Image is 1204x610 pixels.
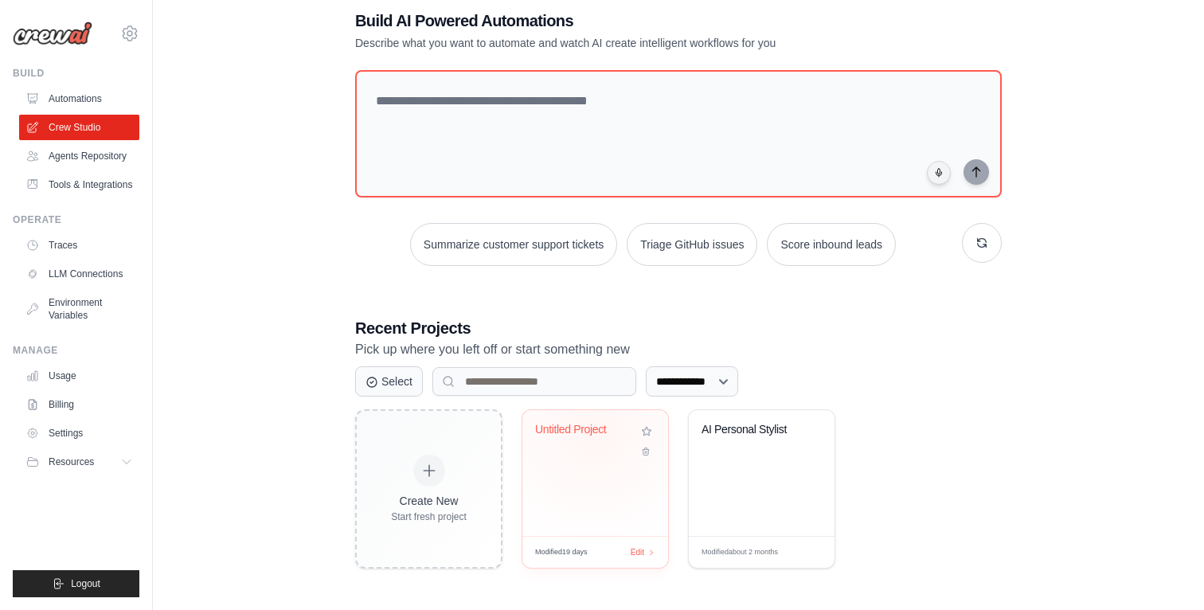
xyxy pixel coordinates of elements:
a: Settings [19,420,139,446]
button: Select [355,366,423,397]
span: Logout [71,577,100,590]
span: Resources [49,456,94,468]
div: Operate [13,213,139,226]
h3: Recent Projects [355,317,1002,339]
span: Modified about 2 months [702,547,778,558]
div: Create New [391,493,467,509]
a: Traces [19,233,139,258]
a: Automations [19,86,139,111]
button: Triage GitHub issues [627,223,757,266]
a: Tools & Integrations [19,172,139,197]
p: Pick up where you left off or start something new [355,339,1002,360]
button: Delete project [638,444,655,459]
span: Edit [631,546,644,558]
a: Crew Studio [19,115,139,140]
a: Agents Repository [19,143,139,169]
button: Logout [13,570,139,597]
a: LLM Connections [19,261,139,287]
div: Build [13,67,139,80]
span: Edit [797,546,811,558]
button: Get new suggestions [962,223,1002,263]
img: Logo [13,22,92,45]
div: Start fresh project [391,510,467,523]
h1: Build AI Powered Automations [355,10,890,32]
div: AI Personal Stylist [702,423,798,437]
div: Manage [13,344,139,357]
a: Usage [19,363,139,389]
div: Untitled Project [535,423,631,437]
button: Summarize customer support tickets [410,223,617,266]
button: Score inbound leads [767,223,896,266]
a: Environment Variables [19,290,139,328]
button: Add to favorites [638,423,655,440]
span: Modified 19 days [535,547,588,558]
button: Click to speak your automation idea [927,161,951,185]
button: Resources [19,449,139,475]
p: Describe what you want to automate and watch AI create intelligent workflows for you [355,35,890,51]
a: Billing [19,392,139,417]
